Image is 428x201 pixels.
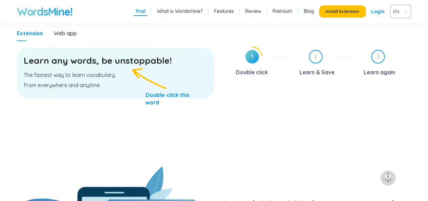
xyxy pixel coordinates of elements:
[214,8,234,15] a: Features
[393,6,405,17] span: VIE
[24,71,207,79] p: The fastest way to learn vocabulary.
[24,81,207,89] p: From everywhere and anytime.
[245,50,259,63] span: 1
[236,67,268,78] div: Double click
[354,50,411,78] div: 3Learn again
[24,55,207,67] h3: Learn any words, be unstoppable!
[54,29,77,37] div: Web app
[157,8,203,15] a: What is Wordsmine?
[292,50,349,78] div: 2Learn & Save
[245,8,261,15] a: Review
[372,51,384,63] span: 3
[304,8,314,15] a: Blog
[310,51,322,63] span: 2
[17,29,43,37] div: Extension
[371,5,385,18] a: Login
[383,173,393,183] img: to top
[326,9,359,14] span: Install Extension
[299,67,335,78] div: Learn & Save
[17,5,72,18] a: WordsMine!
[135,8,145,15] a: Trial
[363,67,395,78] div: Learn again
[273,8,292,15] a: Premium
[224,50,287,78] div: 1Double click
[319,5,366,18] button: Install Extension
